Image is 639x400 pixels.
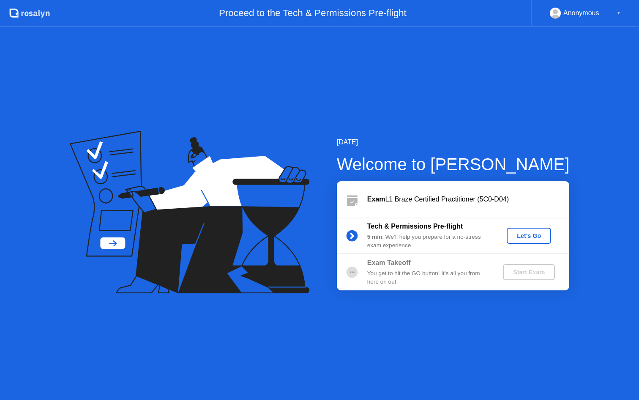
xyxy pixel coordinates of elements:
div: Welcome to [PERSON_NAME] [337,152,570,177]
button: Start Exam [503,264,555,280]
div: You get to hit the GO button! It’s all you from here on out [367,269,489,287]
div: L1 Braze Certified Practitioner (5C0-D04) [367,194,569,204]
button: Let's Go [507,228,551,244]
b: Exam [367,196,385,203]
div: [DATE] [337,137,570,147]
div: Let's Go [510,232,548,239]
b: 5 min [367,234,382,240]
div: Anonymous [563,8,599,19]
div: ▼ [617,8,621,19]
div: : We’ll help you prepare for a no-stress exam experience [367,233,489,250]
b: Tech & Permissions Pre-flight [367,223,463,230]
b: Exam Takeoff [367,259,411,266]
div: Start Exam [506,269,552,276]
